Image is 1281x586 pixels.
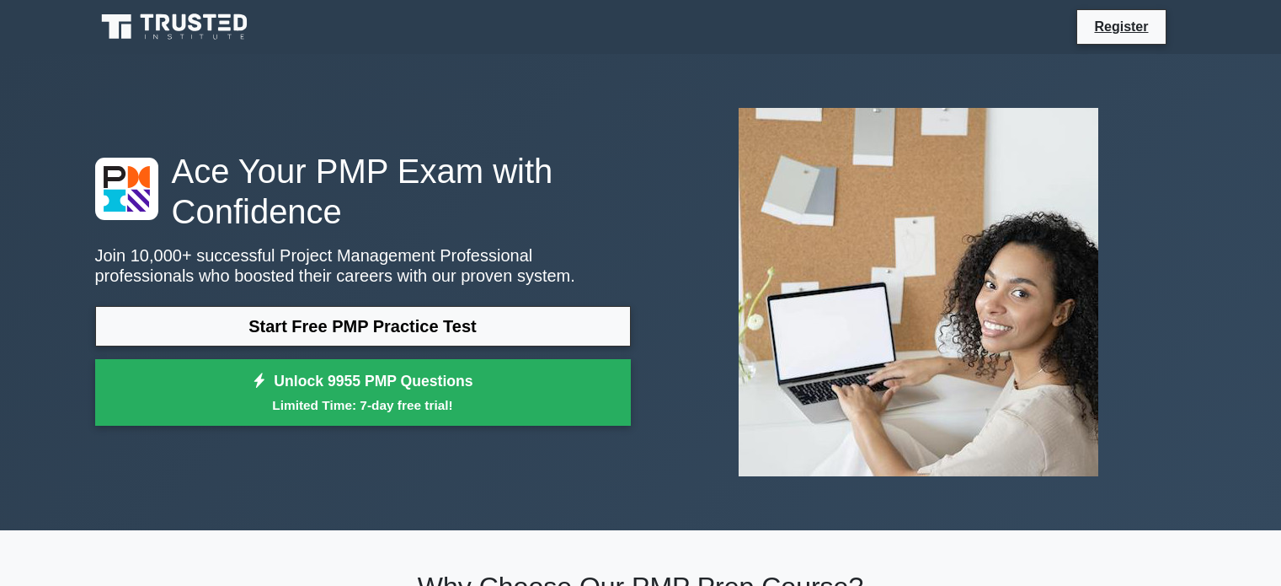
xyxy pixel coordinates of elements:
[95,245,631,286] p: Join 10,000+ successful Project Management Professional professionals who boosted their careers w...
[95,359,631,427] a: Unlock 9955 PMP QuestionsLimited Time: 7-day free trial!
[95,151,631,232] h1: Ace Your PMP Exam with Confidence
[116,395,610,415] small: Limited Time: 7-day free trial!
[95,306,631,347] a: Start Free PMP Practice Test
[1084,16,1158,37] a: Register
